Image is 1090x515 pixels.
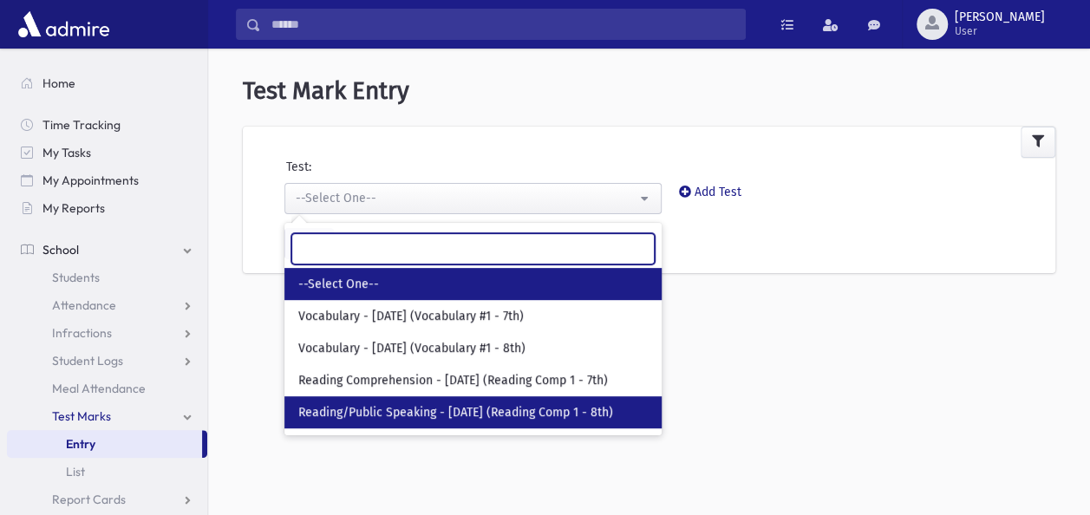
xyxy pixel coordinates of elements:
[298,372,608,389] span: Reading Comprehension - [DATE] (Reading Comp 1 - 7th)
[7,375,207,402] a: Meal Attendance
[52,325,112,341] span: Infractions
[7,319,207,347] a: Infractions
[52,297,116,313] span: Attendance
[243,76,409,105] span: Test Mark Entry
[7,236,207,264] a: School
[284,183,662,214] button: --Select One--
[298,340,525,357] span: Vocabulary - [DATE] (Vocabulary #1 - 8th)
[298,404,613,421] span: Reading/Public Speaking - [DATE] (Reading Comp 1 - 8th)
[42,75,75,91] span: Home
[7,458,207,486] a: List
[52,353,123,368] span: Student Logs
[955,24,1045,38] span: User
[14,7,114,42] img: AdmirePro
[286,158,311,176] label: Test:
[42,117,121,133] span: Time Tracking
[7,264,207,291] a: Students
[42,200,105,216] span: My Reports
[7,347,207,375] a: Student Logs
[298,308,524,325] span: Vocabulary - [DATE] (Vocabulary #1 - 7th)
[298,276,379,293] span: --Select One--
[52,381,146,396] span: Meal Attendance
[7,291,207,319] a: Attendance
[66,464,85,479] span: List
[296,189,636,207] div: --Select One--
[66,436,95,452] span: Entry
[42,242,79,257] span: School
[42,173,139,188] span: My Appointments
[42,145,91,160] span: My Tasks
[7,139,207,166] a: My Tasks
[7,430,202,458] a: Entry
[679,185,741,199] a: Add Test
[7,111,207,139] a: Time Tracking
[52,408,111,424] span: Test Marks
[7,194,207,222] a: My Reports
[955,10,1045,24] span: [PERSON_NAME]
[7,486,207,513] a: Report Cards
[291,233,655,264] input: Search
[7,402,207,430] a: Test Marks
[52,492,126,507] span: Report Cards
[52,270,100,285] span: Students
[261,9,745,40] input: Search
[7,166,207,194] a: My Appointments
[7,69,207,97] a: Home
